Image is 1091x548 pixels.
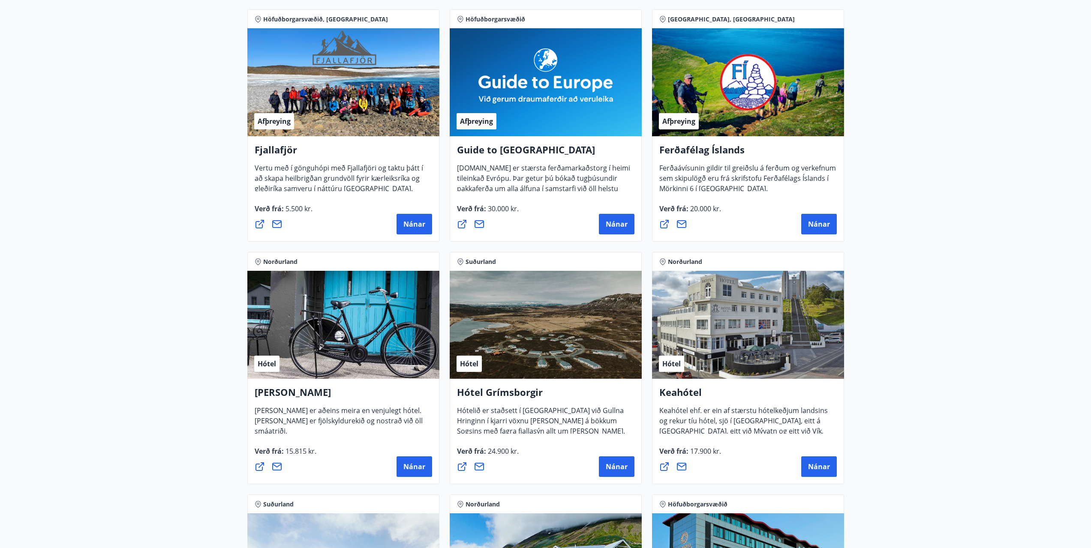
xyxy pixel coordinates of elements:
span: Vertu með í gönguhópi með Fjallafjöri og taktu þátt í að skapa heilbrigðan grundvöll fyrir kærlei... [255,163,423,200]
h4: Hótel Grímsborgir [457,386,634,405]
span: Verð frá : [659,446,721,463]
h4: Keahótel [659,386,837,405]
span: Afþreying [258,117,291,126]
span: Nánar [606,462,628,471]
h4: [PERSON_NAME] [255,386,432,405]
span: 17.900 kr. [688,446,721,456]
h4: Fjallafjör [255,143,432,163]
span: [DOMAIN_NAME] er stærsta ferðamarkaðstorg í heimi tileinkað Evrópu. Þar getur þú bókað tugþúsundi... [457,163,630,221]
span: Ferðaávísunin gildir til greiðslu á ferðum og verkefnum sem skipulögð eru frá skrifstofu Ferðafél... [659,163,836,200]
button: Nánar [397,456,432,477]
span: Hótel [662,359,681,368]
span: Verð frá : [457,446,519,463]
span: Nánar [403,462,425,471]
h4: Guide to [GEOGRAPHIC_DATA] [457,143,634,163]
span: Norðurland [466,500,500,509]
span: [GEOGRAPHIC_DATA], [GEOGRAPHIC_DATA] [668,15,795,24]
span: 20.000 kr. [688,204,721,213]
span: Keahótel ehf. er ein af stærstu hótelkeðjum landsins og rekur tíu hótel, sjö í [GEOGRAPHIC_DATA],... [659,406,828,463]
span: Afþreying [662,117,695,126]
span: Nánar [606,219,628,229]
span: Verð frá : [457,204,519,220]
span: 30.000 kr. [486,204,519,213]
span: 24.900 kr. [486,446,519,456]
button: Nánar [599,456,634,477]
span: Verð frá : [659,204,721,220]
span: Suðurland [466,258,496,266]
span: 15.815 kr. [284,446,316,456]
button: Nánar [801,456,837,477]
span: Höfuðborgarsvæðið [668,500,727,509]
span: Verð frá : [255,446,316,463]
span: Hótel [460,359,478,368]
span: Suðurland [263,500,294,509]
span: Norðurland [668,258,702,266]
span: Nánar [808,219,830,229]
button: Nánar [397,214,432,234]
h4: Ferðafélag Íslands [659,143,837,163]
span: Nánar [808,462,830,471]
span: Höfuðborgarsvæðið [466,15,525,24]
span: Höfuðborgarsvæðið, [GEOGRAPHIC_DATA] [263,15,388,24]
span: Hótel [258,359,276,368]
button: Nánar [599,214,634,234]
span: Verð frá : [255,204,313,220]
span: Norðurland [263,258,298,266]
span: Afþreying [460,117,493,126]
button: Nánar [801,214,837,234]
span: Hótelið er staðsett í [GEOGRAPHIC_DATA] við Gullna Hringinn í kjarri vöxnu [PERSON_NAME] á bökkum... [457,406,625,463]
span: [PERSON_NAME] er aðeins meira en venjulegt hótel. [PERSON_NAME] er fjölskyldurekið og nostrað við... [255,406,423,443]
span: Nánar [403,219,425,229]
span: 5.500 kr. [284,204,313,213]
